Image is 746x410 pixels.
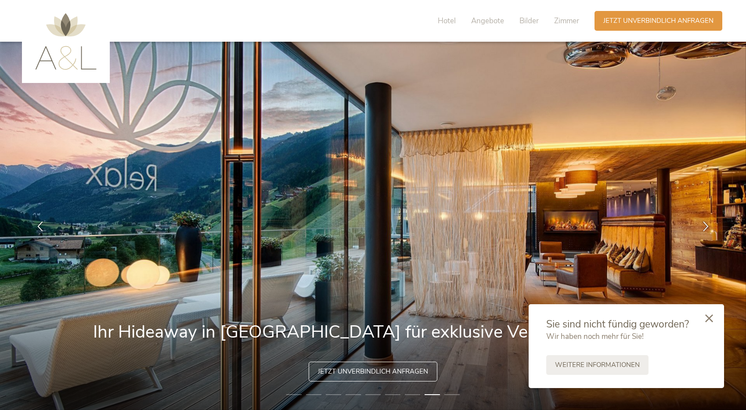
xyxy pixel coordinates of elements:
[471,16,504,26] span: Angebote
[546,355,649,375] a: Weitere Informationen
[438,16,456,26] span: Hotel
[603,16,714,25] span: Jetzt unverbindlich anfragen
[318,367,428,376] span: Jetzt unverbindlich anfragen
[554,16,579,26] span: Zimmer
[546,317,689,331] span: Sie sind nicht fündig geworden?
[546,331,644,342] span: Wir haben noch mehr für Sie!
[35,13,97,70] img: AMONTI & LUNARIS Wellnessresort
[555,360,640,370] span: Weitere Informationen
[519,16,539,26] span: Bilder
